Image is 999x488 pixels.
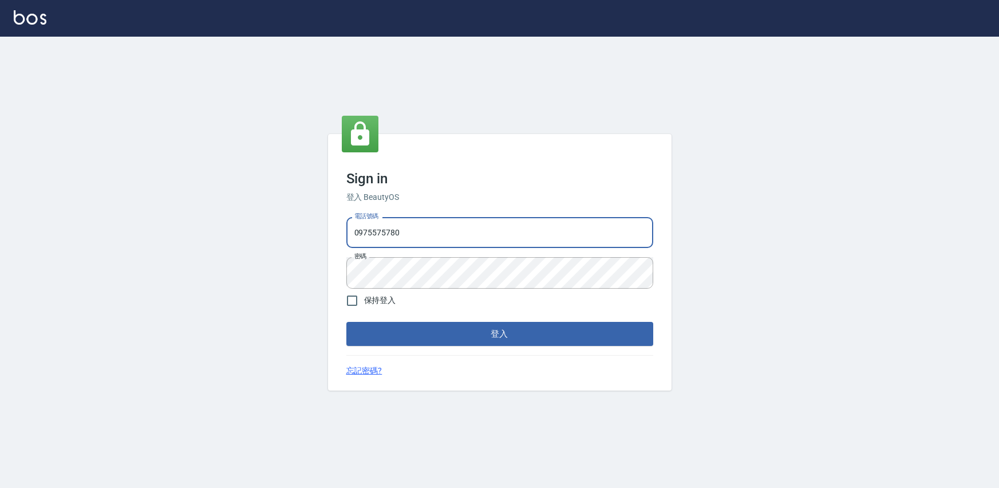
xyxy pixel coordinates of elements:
h3: Sign in [346,171,653,187]
img: Logo [14,10,46,25]
label: 密碼 [354,252,366,261]
h6: 登入 BeautyOS [346,191,653,203]
label: 電話號碼 [354,212,378,221]
button: 登入 [346,322,653,346]
a: 忘記密碼? [346,365,382,377]
span: 保持登入 [364,294,396,306]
